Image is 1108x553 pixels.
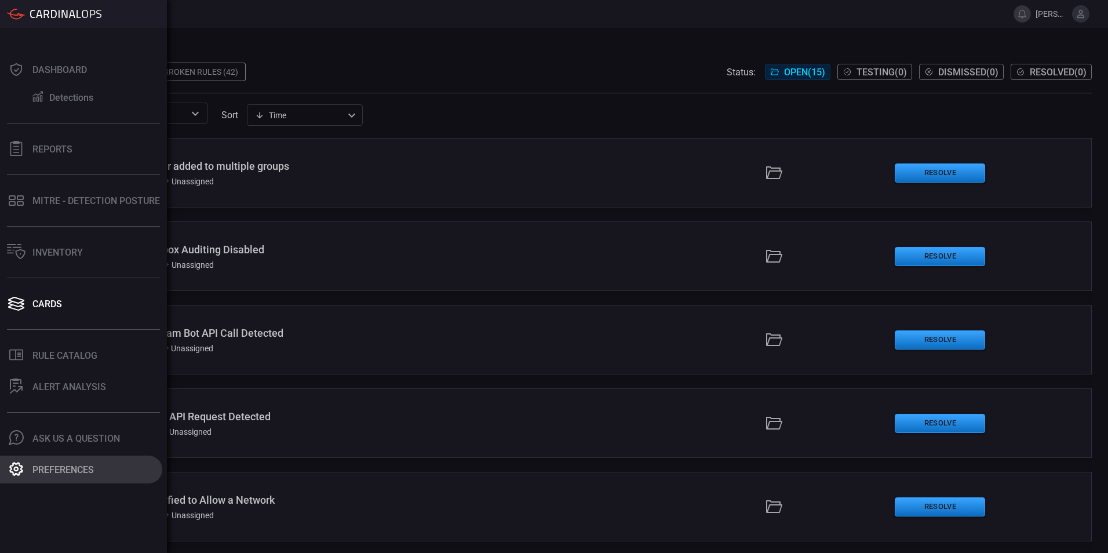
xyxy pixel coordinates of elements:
button: Dismissed(0) [919,64,1004,80]
div: Reports [32,144,72,155]
button: Resolve [895,497,985,516]
span: [PERSON_NAME].[PERSON_NAME] [1036,9,1067,19]
button: Open [187,105,203,122]
button: Resolve [895,247,985,266]
div: Broken Rules (42) [156,63,246,81]
div: Palo Alto - Telegram Bot API Call Detected [86,327,452,339]
div: MITRE - Detection Posture [32,195,160,206]
span: Status: [727,67,756,78]
button: Resolve [895,330,985,350]
div: Unassigned [159,344,213,353]
span: Resolved ( 0 ) [1030,67,1087,78]
button: Resolve [895,163,985,183]
div: Office 365 - Mailbox Auditing Disabled [86,243,452,256]
div: Rule Catalog [32,350,97,361]
div: Office 365 - Owner added to multiple groups [86,160,452,172]
div: Time [255,110,344,121]
div: Unassigned [160,177,214,186]
div: Unassigned [158,427,212,436]
div: Unassigned [160,260,214,270]
div: Duo - Policy Modified to Allow a Network [86,494,452,506]
span: Dismissed ( 0 ) [938,67,998,78]
div: Preferences [32,464,94,475]
button: Open(15) [765,64,830,80]
div: Ask Us A Question [32,433,120,444]
div: Unassigned [160,511,214,520]
div: ALERT ANALYSIS [32,381,106,392]
button: Resolve [895,414,985,433]
div: Dashboard [32,64,87,75]
div: Cards [32,299,62,310]
span: Open ( 15 ) [784,67,825,78]
label: sort [221,110,238,121]
button: Resolved(0) [1011,64,1092,80]
div: Inventory [32,247,83,258]
button: Testing(0) [837,64,912,80]
div: Detections [49,92,93,103]
div: Palo Alto - Reddit API Request Detected [86,410,452,423]
span: Testing ( 0 ) [856,67,907,78]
